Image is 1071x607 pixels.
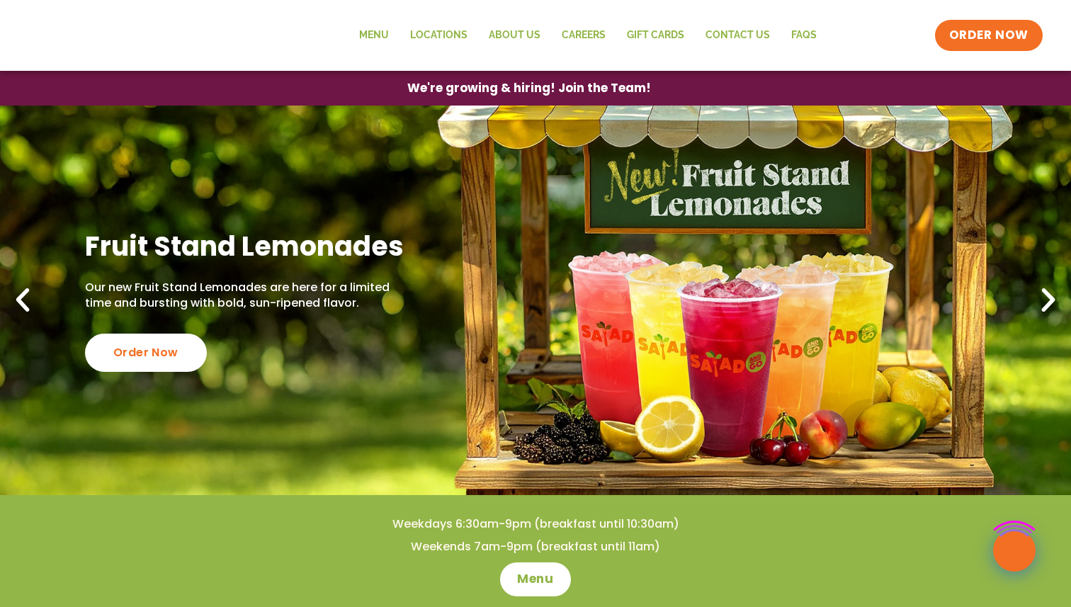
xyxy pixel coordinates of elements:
[348,19,827,52] nav: Menu
[348,19,399,52] a: Menu
[28,7,241,64] img: new-SAG-logo-768×292
[616,19,695,52] a: GIFT CARDS
[28,516,1043,532] h4: Weekdays 6:30am-9pm (breakfast until 10:30am)
[28,539,1043,555] h4: Weekends 7am-9pm (breakfast until 11am)
[85,280,410,312] p: Our new Fruit Stand Lemonades are here for a limited time and bursting with bold, sun-ripened fla...
[551,19,616,52] a: Careers
[695,19,781,52] a: Contact Us
[407,82,651,94] span: We're growing & hiring! Join the Team!
[500,562,570,596] a: Menu
[781,19,827,52] a: FAQs
[399,19,478,52] a: Locations
[386,72,672,105] a: We're growing & hiring! Join the Team!
[85,334,207,372] div: Order Now
[478,19,551,52] a: About Us
[949,27,1028,44] span: ORDER NOW
[935,20,1043,51] a: ORDER NOW
[85,229,410,263] h2: Fruit Stand Lemonades
[517,571,553,588] span: Menu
